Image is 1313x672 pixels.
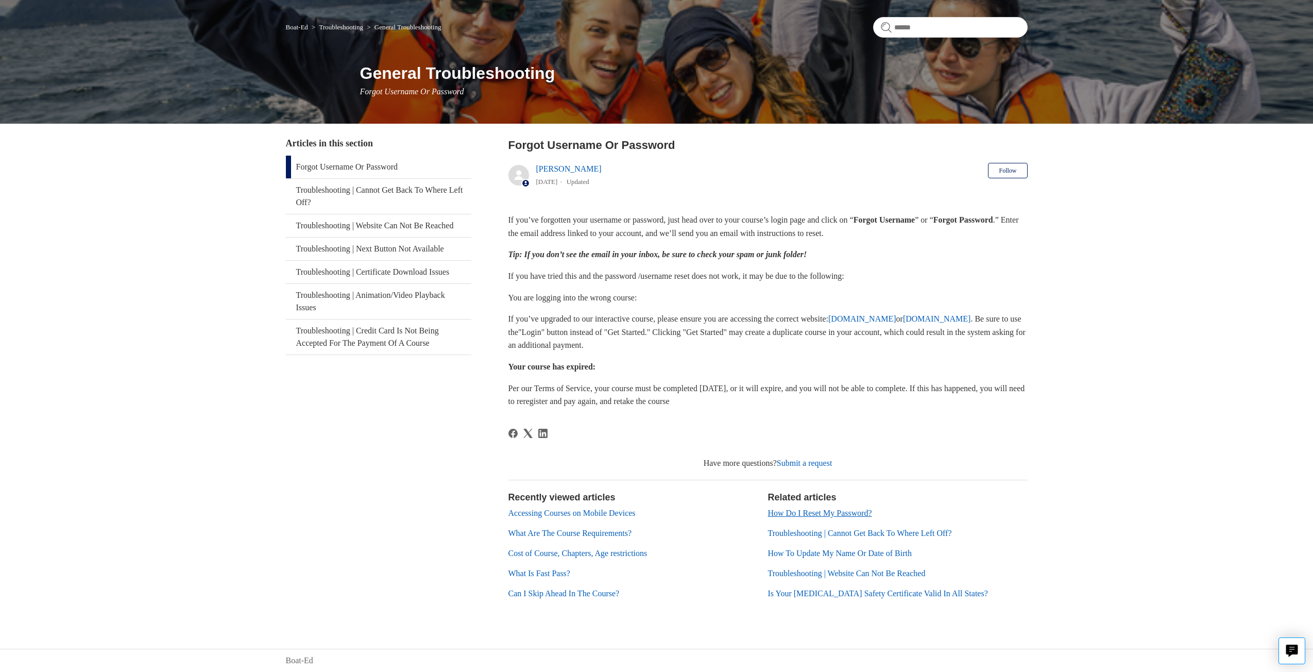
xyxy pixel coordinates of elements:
a: Boat-Ed [286,23,308,31]
strong: Forgot Username [854,215,915,224]
svg: Share this page on Facebook [508,429,518,438]
p: You are logging into the wrong course: [508,291,1028,305]
a: Troubleshooting | Cannot Get Back To Where Left Off? [768,529,952,537]
h2: Forgot Username Or Password [508,137,1028,154]
li: General Troubleshooting [365,23,441,31]
a: What Are The Course Requirements? [508,529,632,537]
li: Boat-Ed [286,23,310,31]
a: How To Update My Name Or Date of Birth [768,549,912,558]
li: Updated [567,178,589,186]
a: X Corp [523,429,533,438]
input: Search [873,17,1028,38]
h2: Related articles [768,491,1028,505]
h2: Recently viewed articles [508,491,758,505]
strong: Forgot Password [933,215,993,224]
svg: Share this page on X Corp [523,429,533,438]
a: Troubleshooting | Cannot Get Back To Where Left Off? [286,179,471,214]
p: If you have tried this and the password /username reset does not work, it may be due to the follo... [508,270,1028,283]
li: Troubleshooting [310,23,365,31]
time: 05/20/2025, 15:58 [536,178,558,186]
a: Is Your [MEDICAL_DATA] Safety Certificate Valid In All States? [768,589,988,598]
a: LinkedIn [538,429,548,438]
a: Cost of Course, Chapters, Age restrictions [508,549,647,558]
button: Live chat [1278,637,1305,664]
a: General Troubleshooting [374,23,441,31]
a: Facebook [508,429,518,438]
a: Troubleshooting | Animation/Video Playback Issues [286,284,471,319]
a: [DOMAIN_NAME] [828,314,896,323]
a: Troubleshooting | Credit Card Is Not Being Accepted For The Payment Of A Course [286,320,471,355]
p: Per our Terms of Service, your course must be completed [DATE], or it will expire, and you will n... [508,382,1028,408]
h1: General Troubleshooting [360,61,1028,86]
p: If you’ve upgraded to our interactive course, please ensure you are accessing the correct website... [508,312,1028,352]
div: Have more questions? [508,457,1028,469]
a: Troubleshooting [319,23,363,31]
a: Forgot Username Or Password [286,156,471,178]
a: Can I Skip Ahead In The Course? [508,589,620,598]
a: Accessing Courses on Mobile Devices [508,509,636,517]
a: Troubleshooting | Next Button Not Available [286,238,471,260]
em: Tip: If you don’t see the email in your inbox, be sure to check your spam or junk folder! [508,250,807,259]
span: Articles in this section [286,138,373,148]
span: Forgot Username Or Password [360,87,464,96]
a: Troubleshooting | Certificate Download Issues [286,261,471,283]
p: If you’ve forgotten your username or password, just head over to your course’s login page and cli... [508,213,1028,240]
button: Follow Article [988,163,1027,178]
a: Troubleshooting | Website Can Not Be Reached [768,569,926,578]
svg: Share this page on LinkedIn [538,429,548,438]
a: Submit a request [777,459,832,467]
strong: Your course has expired: [508,362,596,371]
a: Troubleshooting | Website Can Not Be Reached [286,214,471,237]
a: [DOMAIN_NAME] [903,314,971,323]
a: [PERSON_NAME] [536,164,602,173]
a: How Do I Reset My Password? [768,509,872,517]
a: What Is Fast Pass? [508,569,570,578]
a: Boat-Ed [286,654,313,667]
